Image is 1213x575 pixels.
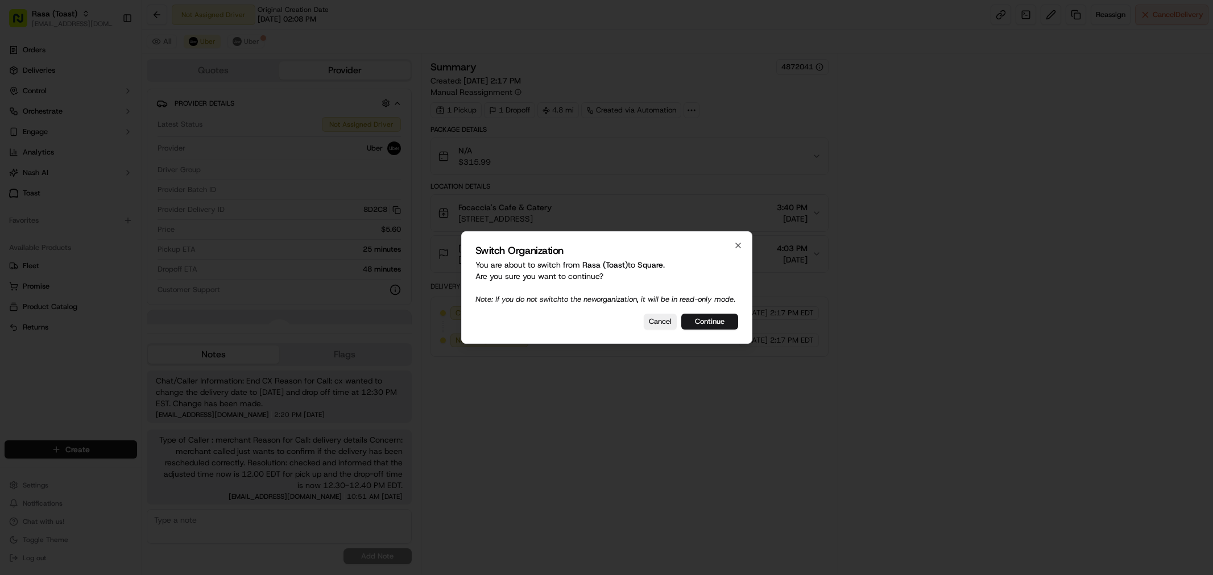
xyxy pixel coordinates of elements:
[582,260,628,270] span: Rasa (Toast)
[475,294,735,304] span: Note: If you do not switch to the new organization, it will be in read-only mode.
[475,259,738,305] p: You are about to switch from to . Are you sure you want to continue?
[475,245,738,256] h2: Switch Organization
[681,314,738,330] button: Continue
[637,260,663,270] span: Square
[644,314,677,330] button: Cancel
